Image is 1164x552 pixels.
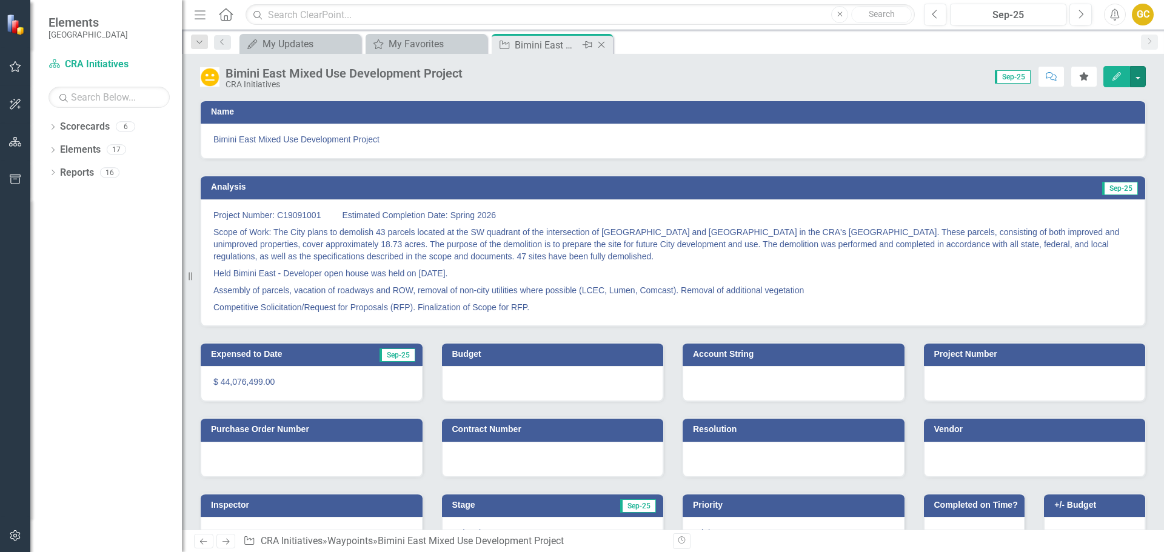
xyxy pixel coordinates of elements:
a: CRA Initiatives [261,535,323,547]
a: My Favorites [369,36,484,52]
img: In Progress [200,67,219,87]
div: Bimini East Mixed Use Development Project [378,535,564,547]
p: Assembly of parcels, vacation of roadways and ROW, removal of non-city utilities where possible (... [213,282,1132,299]
div: Bimini East Mixed Use Development Project [515,38,580,53]
a: Scorecards [60,120,110,134]
div: CRA Initiatives [226,80,463,89]
h3: Project Number [934,350,1140,359]
a: CRA Initiatives [48,58,170,71]
div: 16 [100,167,119,178]
a: Reports [60,166,94,180]
h3: +/- Budget [1054,500,1139,510]
p: Competitive Solicitation/Request for Proposals (RFP). Finalization of Scope for RFP. [213,299,1132,313]
h3: Completed on Time? [934,500,1019,510]
h3: Stage [452,500,531,510]
input: Search ClearPoint... [246,4,915,25]
span: Sep-25 [1102,182,1138,195]
h3: Priority [693,500,898,510]
h3: Inspector [211,500,416,510]
h3: Purchase Order Number [211,425,416,434]
div: 17 [107,145,126,155]
span: Sep-25 [995,70,1031,84]
div: » » [243,534,664,548]
span: $ 44,076,499.00 [213,377,275,387]
span: Search [869,9,895,19]
img: ClearPoint Strategy [5,13,27,35]
button: GC [1132,4,1154,25]
a: Elements [60,143,101,157]
h3: Expensed to Date [211,350,346,359]
div: 6 [116,122,135,132]
p: Held Bimini East - Developer open house was held on [DATE]. [213,265,1132,282]
h3: Resolution [693,425,898,434]
div: Sep-25 [954,8,1062,22]
h3: Contract Number [452,425,658,434]
h3: Vendor [934,425,1140,434]
h3: Analysis [211,182,662,191]
input: Search Below... [48,87,170,108]
button: Search [851,6,912,23]
span: Elements [48,15,128,30]
span: Sep-25 [620,499,656,513]
span: Advertisement [455,528,509,537]
span: Bimini East Mixed Use Development Project [213,133,1132,145]
a: Waypoints [327,535,373,547]
div: My Favorites [389,36,484,52]
h3: Name [211,107,1139,116]
h3: Budget [452,350,658,359]
span: Sep-25 [380,348,415,362]
a: My Updates [242,36,358,52]
h3: Account String [693,350,898,359]
p: Project Number: C19091001 Estimated Completion Date: Spring 2026 [213,209,1132,224]
div: My Updates [263,36,358,52]
p: Scope of Work: The City plans to demolish 43 parcels located at the SW quadrant of the intersecti... [213,224,1132,265]
small: [GEOGRAPHIC_DATA] [48,30,128,39]
span: High [695,528,713,537]
button: Sep-25 [950,4,1066,25]
div: Bimini East Mixed Use Development Project [226,67,463,80]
